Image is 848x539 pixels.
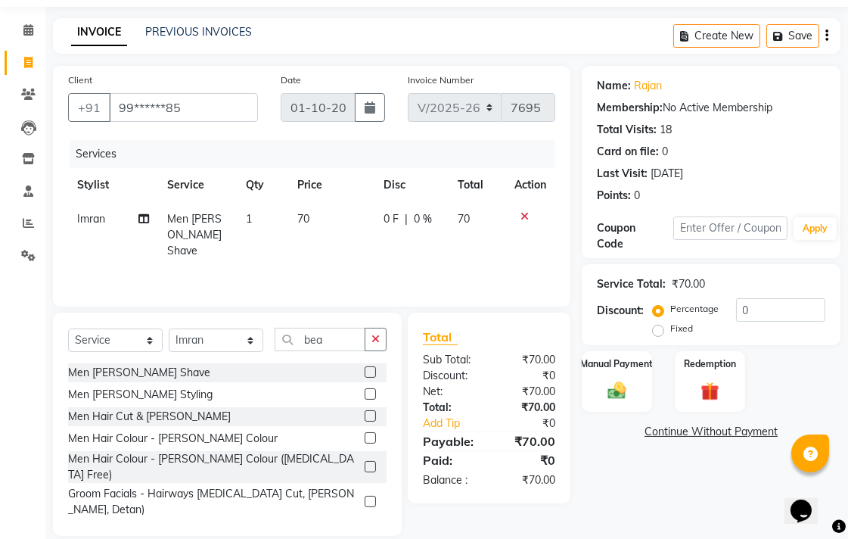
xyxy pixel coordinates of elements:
div: ₹70.00 [489,472,567,488]
div: Total Visits: [597,122,657,138]
div: 18 [660,122,672,138]
label: Invoice Number [408,73,474,87]
label: Redemption [684,357,736,371]
div: Men Hair Colour - [PERSON_NAME] Colour ([MEDICAL_DATA] Free) [68,451,359,483]
button: Save [766,24,819,48]
div: Membership: [597,100,663,116]
div: Groom Facials - Hairways [MEDICAL_DATA] Cut, [PERSON_NAME], Detan) [68,486,359,518]
div: ₹0 [489,368,567,384]
iframe: chat widget [784,478,833,524]
a: Continue Without Payment [585,424,837,440]
th: Total [449,168,505,202]
span: 1 [246,212,252,226]
div: Balance : [412,472,489,488]
th: Price [288,168,374,202]
div: Coupon Code [597,220,673,252]
span: Imran [77,212,105,226]
div: Discount: [597,303,644,319]
th: Service [158,168,237,202]
th: Stylist [68,168,158,202]
th: Action [505,168,555,202]
span: 0 F [384,211,399,227]
div: Total: [412,400,489,416]
div: Card on file: [597,144,659,160]
div: ₹70.00 [489,400,567,416]
div: No Active Membership [597,100,825,116]
div: 0 [634,188,640,204]
div: ₹70.00 [489,352,567,368]
input: Search or Scan [275,328,365,351]
span: Men [PERSON_NAME] Shave [167,212,222,257]
span: Total [423,329,458,345]
div: Service Total: [597,276,666,292]
button: Create New [673,24,760,48]
div: Name: [597,78,631,94]
div: Sub Total: [412,352,489,368]
div: Men Hair Cut & [PERSON_NAME] [68,409,231,425]
a: INVOICE [71,19,127,46]
div: [DATE] [651,166,683,182]
a: Rajan [634,78,662,94]
div: ₹0 [502,416,567,432]
label: Manual Payment [581,357,654,371]
div: Points: [597,188,631,204]
a: PREVIOUS INVOICES [145,25,252,39]
span: 70 [458,212,470,226]
input: Search by Name/Mobile/Email/Code [109,93,258,122]
div: ₹0 [489,451,567,469]
label: Client [68,73,92,87]
div: Discount: [412,368,489,384]
div: Men Hair Colour - [PERSON_NAME] Colour [68,431,278,447]
div: Paid: [412,451,489,469]
span: 70 [297,212,309,226]
label: Fixed [670,322,693,335]
a: Add Tip [412,416,502,432]
img: _cash.svg [602,380,632,401]
button: +91 [68,93,110,122]
div: Men [PERSON_NAME] Styling [68,387,213,403]
div: 0 [662,144,668,160]
div: ₹70.00 [489,432,567,450]
div: Men [PERSON_NAME] Shave [68,365,210,381]
div: Payable: [412,432,489,450]
span: 0 % [414,211,432,227]
th: Disc [374,168,449,202]
input: Enter Offer / Coupon Code [673,217,787,240]
div: Net: [412,384,489,400]
div: ₹70.00 [489,384,567,400]
div: ₹70.00 [672,276,705,292]
label: Date [281,73,301,87]
span: | [405,211,408,227]
div: Last Visit: [597,166,648,182]
img: _gift.svg [695,380,725,403]
button: Apply [794,217,837,240]
div: Services [70,140,567,168]
label: Percentage [670,302,719,316]
th: Qty [237,168,289,202]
